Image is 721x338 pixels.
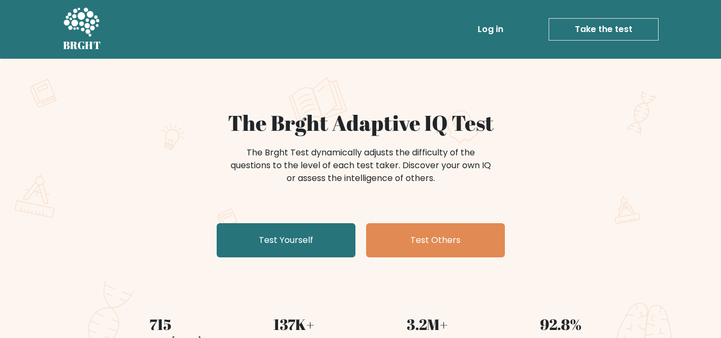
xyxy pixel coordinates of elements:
[227,146,494,185] div: The Brght Test dynamically adjusts the difficulty of the questions to the level of each test take...
[100,110,621,136] h1: The Brght Adaptive IQ Test
[217,223,355,257] a: Test Yourself
[367,313,488,335] div: 3.2M+
[473,19,508,40] a: Log in
[549,18,659,41] a: Take the test
[501,313,621,335] div: 92.8%
[100,313,221,335] div: 715
[366,223,505,257] a: Test Others
[63,4,101,54] a: BRGHT
[234,313,354,335] div: 137K+
[63,39,101,52] h5: BRGHT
